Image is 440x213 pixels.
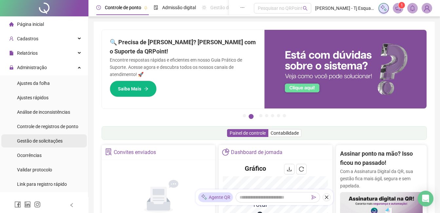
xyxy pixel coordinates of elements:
[259,114,262,117] button: 3
[264,30,427,108] img: banner%2F0cf4e1f0-cb71-40ef-aa93-44bd3d4ee559.png
[222,148,229,155] span: pie-chart
[271,114,274,117] button: 5
[96,5,101,10] span: clock-circle
[9,22,14,27] span: home
[17,36,38,41] span: Cadastros
[265,114,268,117] button: 4
[9,65,14,70] span: lock
[17,124,78,129] span: Controle de registros de ponto
[110,56,257,78] p: Encontre respostas rápidas e eficientes em nosso Guia Prático de Suporte. Acesse agora e descubra...
[287,166,292,172] span: download
[340,149,423,168] h2: Assinar ponto na mão? Isso ficou no passado!
[410,5,415,11] span: bell
[17,109,70,115] span: Análise de inconsistências
[312,195,316,200] span: send
[315,5,374,12] span: [PERSON_NAME] - Tj Esquadrias de alumínio e [PERSON_NAME]
[17,167,52,172] span: Validar protocolo
[240,5,245,10] span: ellipsis
[154,5,158,10] span: file-done
[210,5,243,10] span: Gestão de férias
[24,201,31,208] span: linkedin
[202,5,206,10] span: sun
[118,85,141,92] span: Saiba Mais
[198,192,233,202] div: Agente QR
[401,3,403,8] span: 1
[398,2,405,9] sup: 1
[17,65,47,70] span: Administração
[324,195,329,200] span: close
[144,6,148,10] span: pushpin
[380,5,387,12] img: sparkle-icon.fc2bf0ac1784a2077858766a79e2daf3.svg
[340,168,423,189] p: Com a Assinatura Digital da QR, sua gestão fica mais ágil, segura e sem papelada.
[17,95,48,100] span: Ajustes rápidos
[277,114,280,117] button: 6
[201,194,207,201] img: sparkle-icon.fc2bf0ac1784a2077858766a79e2daf3.svg
[14,201,21,208] span: facebook
[114,147,156,158] div: Convites enviados
[17,22,44,27] span: Página inicial
[69,203,74,207] span: left
[9,36,14,41] span: user-add
[110,38,257,56] h2: 🔍 Precisa de [PERSON_NAME]? [PERSON_NAME] com o Suporte da QRPoint!
[17,182,67,187] span: Link para registro rápido
[105,148,112,155] span: solution
[110,81,157,97] button: Saiba Mais
[422,3,432,13] img: 92062
[17,81,50,86] span: Ajustes da folha
[105,5,141,10] span: Controle de ponto
[418,191,433,206] div: Open Intercom Messenger
[395,5,401,11] span: notification
[162,5,196,10] span: Admissão digital
[230,130,266,136] span: Painel de controle
[17,138,63,144] span: Gestão de solicitações
[245,164,266,173] h4: Gráfico
[299,166,304,172] span: reload
[271,130,299,136] span: Contabilidade
[243,114,246,117] button: 1
[9,51,14,55] span: file
[249,114,254,119] button: 2
[17,153,42,158] span: Ocorrências
[34,201,41,208] span: instagram
[144,87,148,91] span: arrow-right
[283,114,286,117] button: 7
[303,6,308,11] span: search
[17,50,38,56] span: Relatórios
[231,147,282,158] div: Dashboard de jornada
